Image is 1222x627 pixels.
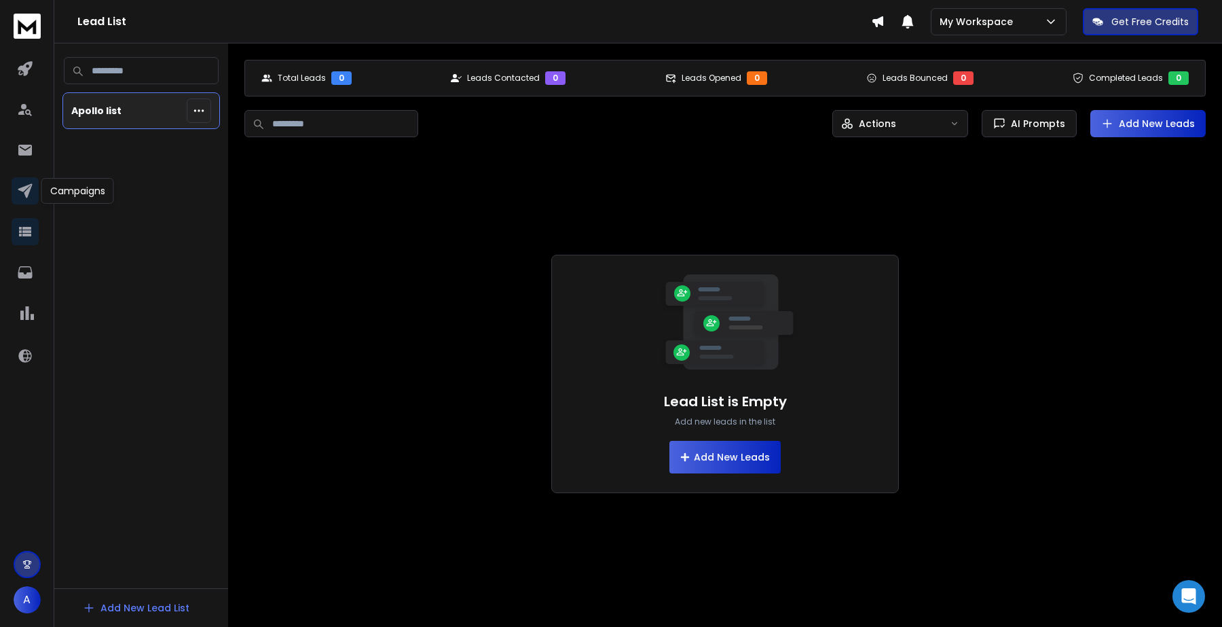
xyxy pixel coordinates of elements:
[940,15,1018,29] p: My Workspace
[14,586,41,613] button: A
[1172,580,1205,613] div: Open Intercom Messenger
[1101,117,1195,130] a: Add New Leads
[77,14,871,30] h1: Lead List
[278,73,326,84] p: Total Leads
[1111,15,1189,29] p: Get Free Credits
[1083,8,1198,35] button: Get Free Credits
[72,594,200,622] button: Add New Lead List
[859,117,896,130] p: Actions
[669,441,781,473] button: Add New Leads
[467,73,540,84] p: Leads Contacted
[71,104,122,118] p: Apollo list
[1005,117,1065,130] span: AI Prompts
[14,14,41,39] img: logo
[675,416,775,427] p: Add new leads in the list
[982,110,1077,137] button: AI Prompts
[1089,73,1163,84] p: Completed Leads
[331,71,352,85] div: 0
[883,73,948,84] p: Leads Bounced
[545,71,566,85] div: 0
[1168,71,1189,85] div: 0
[41,178,114,204] div: Campaigns
[664,392,787,411] h1: Lead List is Empty
[953,71,974,85] div: 0
[747,71,767,85] div: 0
[682,73,741,84] p: Leads Opened
[1090,110,1206,137] button: Add New Leads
